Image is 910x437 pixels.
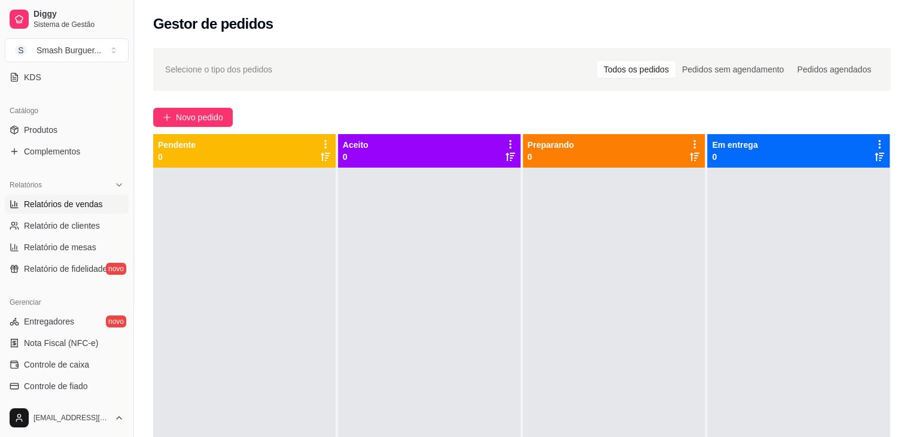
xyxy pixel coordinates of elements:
span: Relatório de mesas [24,241,96,253]
div: Pedidos sem agendamento [675,61,790,78]
span: Nota Fiscal (NFC-e) [24,337,98,349]
a: KDS [5,68,129,87]
div: Todos os pedidos [597,61,675,78]
span: Diggy [34,9,124,20]
span: KDS [24,71,41,83]
span: Relatório de fidelidade [24,263,107,275]
button: Select a team [5,38,129,62]
span: Relatório de clientes [24,220,100,232]
span: plus [163,113,171,122]
a: Complementos [5,142,129,161]
span: Selecione o tipo dos pedidos [165,63,272,76]
a: Nota Fiscal (NFC-e) [5,333,129,353]
p: Aceito [343,139,369,151]
button: Novo pedido [153,108,233,127]
span: Controle de fiado [24,380,88,392]
span: S [15,44,27,56]
a: Relatório de fidelidadenovo [5,259,129,278]
span: Controle de caixa [24,359,89,371]
a: Entregadoresnovo [5,312,129,331]
a: Controle de fiado [5,377,129,396]
p: 0 [528,151,574,163]
a: Relatório de mesas [5,238,129,257]
button: [EMAIL_ADDRESS][DOMAIN_NAME] [5,403,129,432]
p: 0 [158,151,196,163]
p: Preparando [528,139,574,151]
span: Complementos [24,145,80,157]
span: Novo pedido [176,111,223,124]
a: Cupons [5,398,129,417]
p: 0 [343,151,369,163]
p: Em entrega [712,139,757,151]
div: Pedidos agendados [790,61,878,78]
div: Catálogo [5,101,129,120]
a: Relatório de clientes [5,216,129,235]
a: Relatórios de vendas [5,195,129,214]
a: DiggySistema de Gestão [5,5,129,34]
p: 0 [712,151,757,163]
a: Controle de caixa [5,355,129,374]
div: Gerenciar [5,293,129,312]
span: Entregadores [24,315,74,327]
span: [EMAIL_ADDRESS][DOMAIN_NAME] [34,413,109,423]
p: Pendente [158,139,196,151]
span: Relatórios de vendas [24,198,103,210]
h2: Gestor de pedidos [153,14,273,34]
a: Produtos [5,120,129,139]
span: Sistema de Gestão [34,20,124,29]
div: Smash Burguer ... [36,44,101,56]
span: Relatórios [10,180,42,190]
span: Produtos [24,124,57,136]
